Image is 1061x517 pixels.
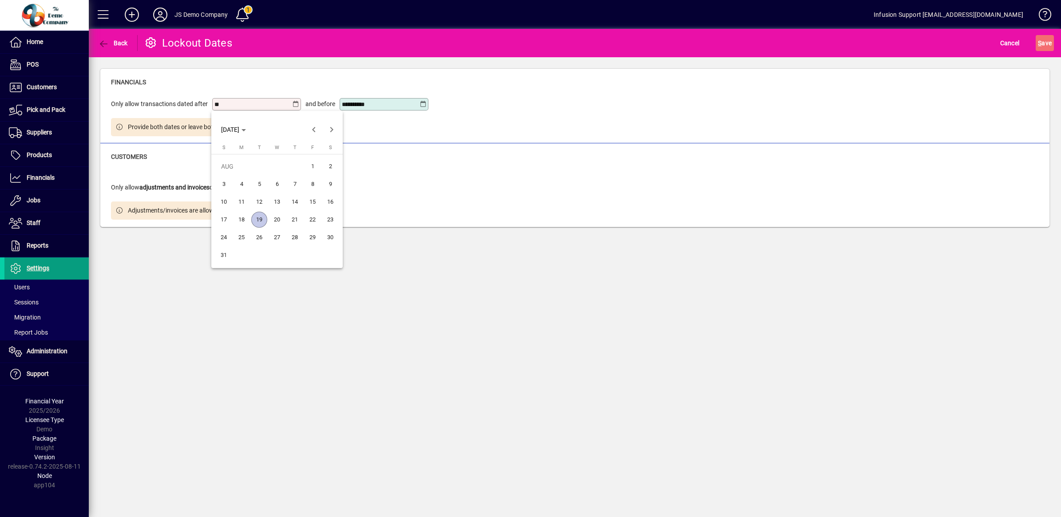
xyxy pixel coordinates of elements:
[258,145,261,150] span: T
[305,158,321,174] span: 1
[304,193,321,211] button: Fri Aug 15 2025
[287,176,303,192] span: 7
[322,194,338,210] span: 16
[286,193,304,211] button: Thu Aug 14 2025
[268,211,286,229] button: Wed Aug 20 2025
[234,212,249,228] span: 18
[287,229,303,245] span: 28
[322,176,338,192] span: 9
[304,175,321,193] button: Fri Aug 08 2025
[304,158,321,175] button: Fri Aug 01 2025
[216,247,232,263] span: 31
[321,175,339,193] button: Sat Aug 09 2025
[215,175,233,193] button: Sun Aug 03 2025
[305,176,321,192] span: 8
[215,229,233,246] button: Sun Aug 24 2025
[322,212,338,228] span: 23
[321,211,339,229] button: Sat Aug 23 2025
[250,193,268,211] button: Tue Aug 12 2025
[286,211,304,229] button: Thu Aug 21 2025
[250,211,268,229] button: Tue Aug 19 2025
[222,145,226,150] span: S
[305,212,321,228] span: 22
[250,229,268,246] button: Tue Aug 26 2025
[251,194,267,210] span: 12
[268,229,286,246] button: Wed Aug 27 2025
[269,176,285,192] span: 6
[216,229,232,245] span: 24
[221,126,239,133] span: [DATE]
[233,229,250,246] button: Mon Aug 25 2025
[322,229,338,245] span: 30
[233,193,250,211] button: Mon Aug 11 2025
[251,176,267,192] span: 5
[293,145,297,150] span: T
[251,212,267,228] span: 19
[239,145,244,150] span: M
[304,211,321,229] button: Fri Aug 22 2025
[311,145,314,150] span: F
[215,158,304,175] td: AUG
[322,158,338,174] span: 2
[305,194,321,210] span: 15
[268,175,286,193] button: Wed Aug 06 2025
[233,211,250,229] button: Mon Aug 18 2025
[234,176,249,192] span: 4
[250,175,268,193] button: Tue Aug 05 2025
[216,194,232,210] span: 10
[216,176,232,192] span: 3
[269,229,285,245] span: 27
[215,246,233,264] button: Sun Aug 31 2025
[215,193,233,211] button: Sun Aug 10 2025
[215,211,233,229] button: Sun Aug 17 2025
[321,193,339,211] button: Sat Aug 16 2025
[305,121,323,138] button: Previous month
[216,212,232,228] span: 17
[286,229,304,246] button: Thu Aug 28 2025
[304,229,321,246] button: Fri Aug 29 2025
[233,175,250,193] button: Mon Aug 04 2025
[323,121,340,138] button: Next month
[321,158,339,175] button: Sat Aug 02 2025
[287,194,303,210] span: 14
[234,194,249,210] span: 11
[234,229,249,245] span: 25
[268,193,286,211] button: Wed Aug 13 2025
[218,122,249,138] button: Choose month and year
[305,229,321,245] span: 29
[269,194,285,210] span: 13
[251,229,267,245] span: 26
[287,212,303,228] span: 21
[321,229,339,246] button: Sat Aug 30 2025
[329,145,332,150] span: S
[275,145,279,150] span: W
[269,212,285,228] span: 20
[286,175,304,193] button: Thu Aug 07 2025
